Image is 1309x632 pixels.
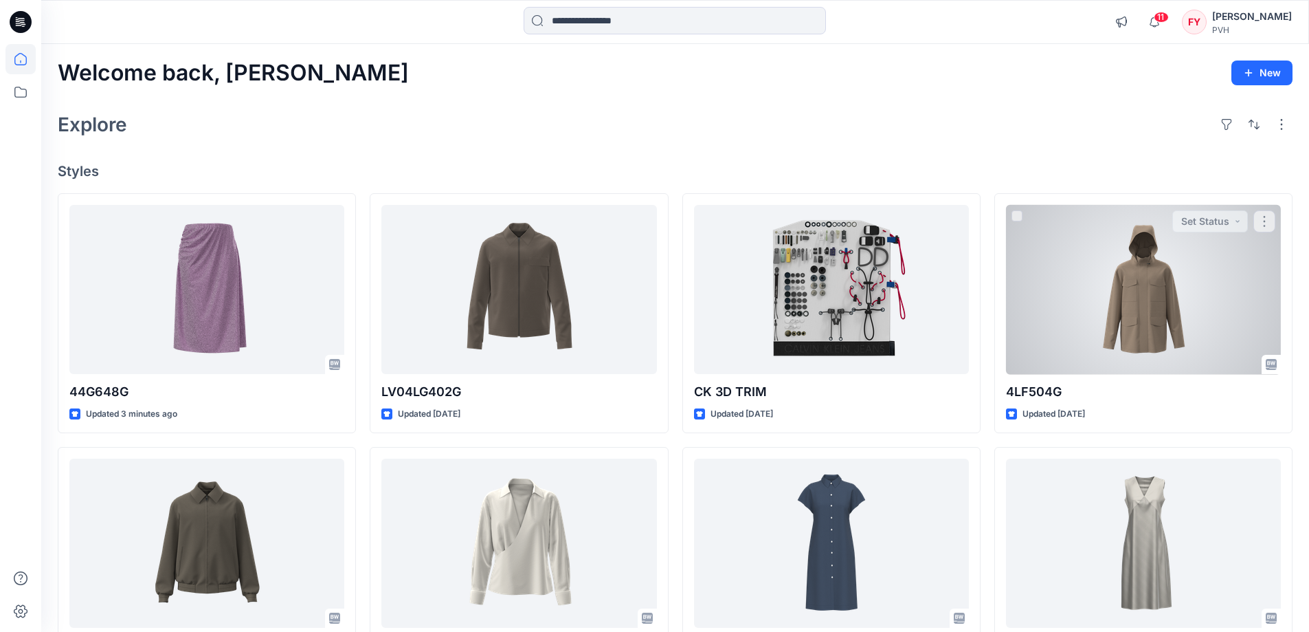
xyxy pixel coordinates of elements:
[711,407,773,422] p: Updated [DATE]
[381,382,656,402] p: LV04LG402G
[69,459,344,629] a: 4LG500G
[69,205,344,375] a: 44G648G
[69,382,344,402] p: 44G648G
[1022,407,1085,422] p: Updated [DATE]
[58,163,1293,179] h4: Styles
[694,382,969,402] p: CK 3D TRIM
[86,407,177,422] p: Updated 3 minutes ago
[1231,61,1293,85] button: New
[58,113,127,135] h2: Explore
[694,205,969,375] a: CK 3D TRIM
[398,407,460,422] p: Updated [DATE]
[1212,25,1292,35] div: PVH
[58,61,409,86] h2: Welcome back, [PERSON_NAME]
[1182,10,1207,34] div: FY
[1006,459,1281,629] a: 44G016G
[1006,205,1281,375] a: 4LF504G
[1006,382,1281,402] p: 4LF504G
[694,459,969,629] a: 44G008G
[381,205,656,375] a: LV04LG402G
[381,459,656,629] a: 44G135G
[1212,8,1292,25] div: [PERSON_NAME]
[1154,12,1169,23] span: 11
